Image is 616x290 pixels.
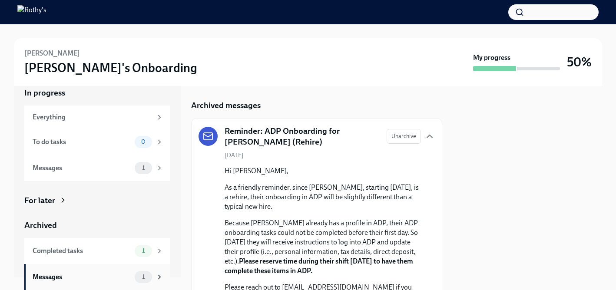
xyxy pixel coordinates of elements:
[473,53,510,63] strong: My progress
[567,54,592,70] h3: 50%
[33,272,131,282] div: Messages
[225,166,421,176] p: Hi [PERSON_NAME],
[24,220,170,231] a: Archived
[24,60,197,76] h3: [PERSON_NAME]'s Onboarding
[225,183,421,211] p: As a friendly reminder, since [PERSON_NAME], starting [DATE], is a rehire, their onboarding in AD...
[33,112,152,122] div: Everything
[24,195,170,206] a: For later
[137,165,150,171] span: 1
[24,155,170,181] a: Messages1
[225,125,380,148] h5: Reminder: ADP Onboarding for [PERSON_NAME] (Rehire)
[137,247,150,254] span: 1
[24,129,170,155] a: To do tasks0
[225,257,413,275] strong: Please reserve time during their shift [DATE] to have them complete these items in ADP.
[33,163,131,173] div: Messages
[387,129,421,144] button: Unarchive
[225,218,421,276] p: Because [PERSON_NAME] already has a profile in ADP, their ADP onboarding tasks could not be compl...
[191,100,261,111] h5: Archived messages
[24,87,170,99] a: In progress
[33,137,131,147] div: To do tasks
[24,49,80,58] h6: [PERSON_NAME]
[24,238,170,264] a: Completed tasks1
[24,105,170,129] a: Everything
[33,246,131,256] div: Completed tasks
[17,5,46,19] img: Rothy's
[24,195,55,206] div: For later
[137,274,150,280] span: 1
[136,138,151,145] span: 0
[24,264,170,290] a: Messages1
[391,132,416,141] span: Unarchive
[225,151,244,159] span: [DATE]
